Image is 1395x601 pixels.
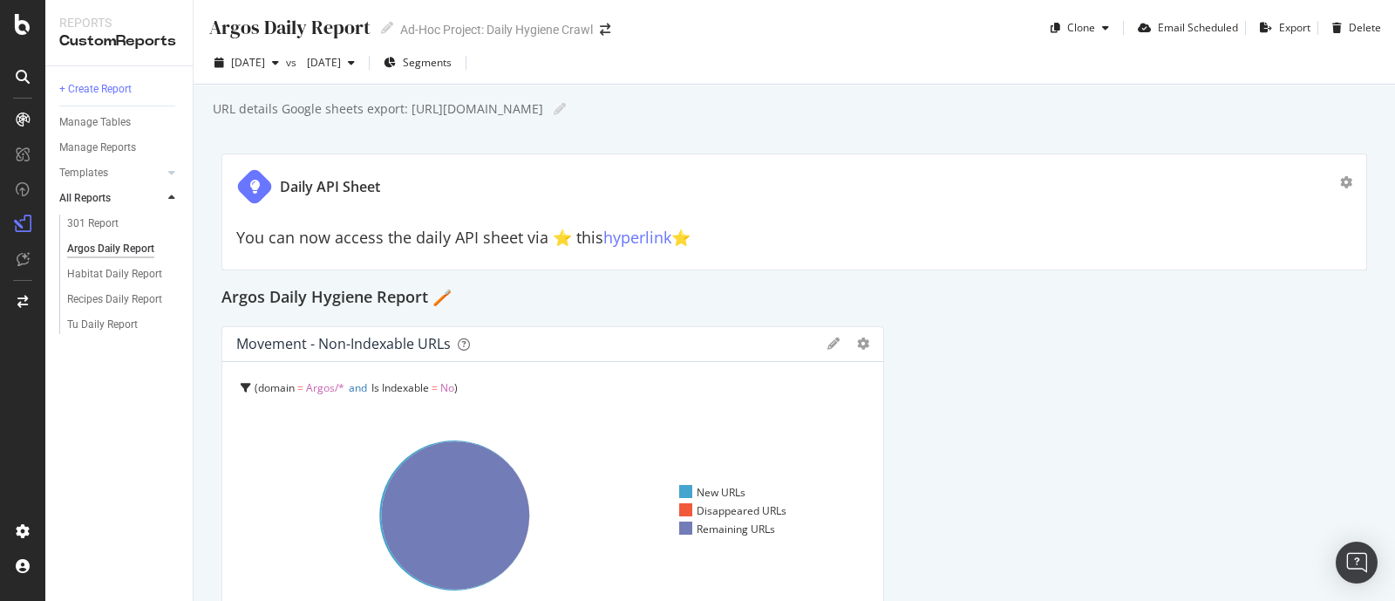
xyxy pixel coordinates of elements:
[67,240,154,258] div: Argos Daily Report
[1325,14,1381,42] button: Delete
[381,22,393,34] i: Edit report name
[679,522,775,536] div: Remaining URLs
[59,14,179,31] div: Reports
[1279,20,1310,35] div: Export
[59,164,163,182] a: Templates
[300,49,362,77] button: [DATE]
[371,380,429,395] span: Is Indexable
[1131,14,1238,42] button: Email Scheduled
[286,55,300,70] span: vs
[221,154,1367,270] div: Daily API SheetYou can now access the daily API sheet via ⭐️ thishyperlink⭐️
[1253,14,1310,42] button: Export
[400,21,593,38] div: Ad-Hoc Project: Daily Hygiene Crawl
[208,14,371,41] div: Argos Daily Report
[59,31,179,51] div: CustomReports
[1158,20,1238,35] div: Email Scheduled
[554,103,566,115] i: Edit report name
[59,113,180,132] a: Manage Tables
[59,164,108,182] div: Templates
[297,380,303,395] span: =
[1340,176,1352,188] div: gear
[679,503,786,518] div: Disappeared URLs
[280,177,380,197] div: Daily API Sheet
[377,49,459,77] button: Segments
[208,49,286,77] button: [DATE]
[59,189,111,208] div: All Reports
[67,265,162,283] div: Habitat Daily Report
[67,290,162,309] div: Recipes Daily Report
[211,100,543,118] div: URL details Google sheets export: [URL][DOMAIN_NAME]
[1336,542,1378,584] div: Open Intercom Messenger
[857,338,869,350] div: gear
[59,139,180,157] a: Manage Reports
[679,485,745,500] div: New URLs
[59,80,132,99] div: + Create Report
[258,380,295,395] span: domain
[236,335,451,352] div: Movement - non-indexable URLs
[59,80,180,99] a: + Create Report
[306,380,344,395] span: Argos/*
[603,227,671,248] a: hyperlink
[67,316,138,334] div: Tu Daily Report
[300,55,341,70] span: 2025 Aug. 18th
[349,380,367,395] span: and
[67,290,180,309] a: Recipes Daily Report
[59,139,136,157] div: Manage Reports
[440,380,454,395] span: No
[600,24,610,36] div: arrow-right-arrow-left
[221,284,452,312] h2: Argos Daily Hygiene Report 🪥
[432,380,438,395] span: =
[236,229,1352,247] h2: You can now access the daily API sheet via ⭐️ this ⭐️
[67,215,180,233] a: 301 Report
[1044,14,1116,42] button: Clone
[1349,20,1381,35] div: Delete
[67,265,180,283] a: Habitat Daily Report
[231,55,265,70] span: 2025 Sep. 15th
[221,284,1367,312] div: Argos Daily Hygiene Report 🪥
[67,215,119,233] div: 301 Report
[59,113,131,132] div: Manage Tables
[59,189,163,208] a: All Reports
[403,55,452,70] span: Segments
[67,316,180,334] a: Tu Daily Report
[1067,20,1095,35] div: Clone
[67,240,180,258] a: Argos Daily Report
